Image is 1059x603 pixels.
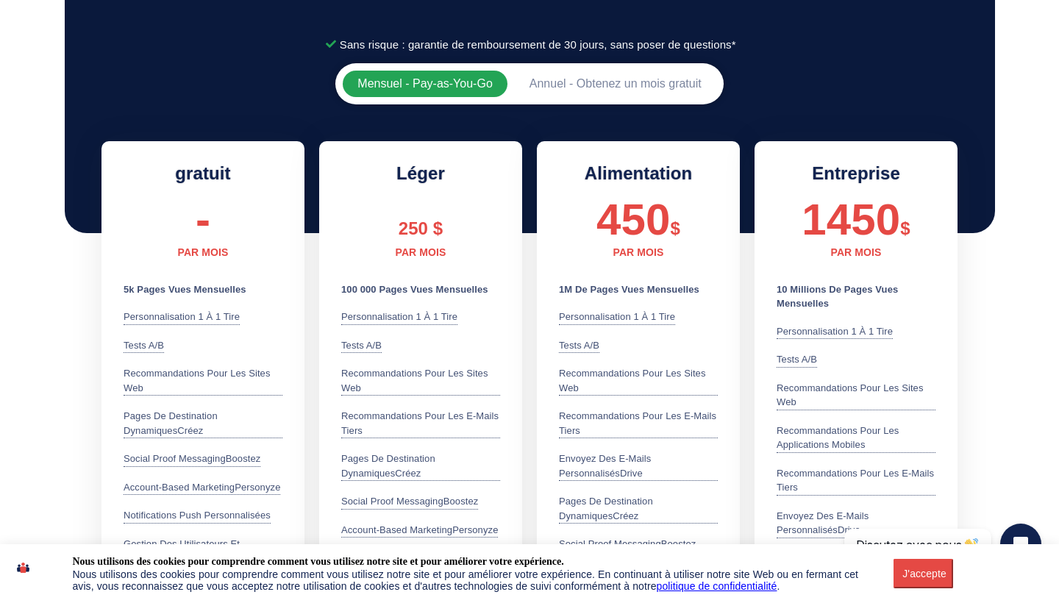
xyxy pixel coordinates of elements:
h2: Alimentation [559,163,718,185]
b: 5k pages vues mensuelles [124,284,246,295]
h2: Léger [341,163,500,185]
button: Annuel - Obtenez un mois gratuit [515,71,716,97]
span: - [196,195,210,244]
div: Recommandations pour les sites Web [341,366,500,396]
div: Tests A/B [777,352,817,368]
a: politique de confidentialité [657,580,777,592]
div: Recommandations pour les e-mails tiers [341,409,500,438]
img: icône [17,555,29,580]
span: $ [900,218,910,238]
span: 250 $ [399,218,443,238]
div: Pages de destination dynamiquesCréez [124,409,282,438]
div: Account-Based MarketingPersonyze [124,480,280,496]
button: Mensuel - Pay-as-You-Go [343,71,507,97]
span: Sans risque : garantie de remboursement de 30 jours, sans poser de questions* [336,33,736,57]
div: Personnalisation 1 à 1 Tire [559,310,675,325]
div: Personnalisation 1 à 1 Tire [777,324,893,340]
div: Gestion des utilisateurs et SSOGérez [124,537,282,566]
div: Nous utilisons des cookies pour comprendre comment vous utilisez notre site et pour améliorer vot... [72,568,862,592]
div: Recommandations pour les e-mails tiers [559,409,718,438]
h2: gratuit [124,163,282,185]
span: 1450 [802,195,900,244]
div: Pages de destination dynamiquesCréez [341,452,500,481]
div: Notifications push personnalisées [124,508,271,524]
button: J'accepte [894,559,953,588]
div: Social Proof MessagingBoostez [124,452,260,467]
div: Recommandations pour les sites Web [124,366,282,396]
h2: Entreprise [777,163,935,185]
b: 100 000 pages vues mensuelles [341,284,488,295]
div: Account-Based MarketingPersonyze [341,523,498,538]
b: 1M de pages vues mensuelles [559,284,699,295]
span: $ [670,218,680,238]
div: Personnalisation 1 à 1 Tire [124,310,240,325]
div: Social Proof MessagingBoostez [559,537,696,552]
div: Personnalisation 1 à 1 Tire [341,310,457,325]
b: 10 millions de pages vues mensuelles [777,284,898,310]
div: Recommandations pour les sites Web [777,381,935,410]
div: Envoyez des e-mails personnalisésDrive [777,509,935,538]
div: Envoyez des e-mails personnalisésDrive [559,452,718,481]
div: Pages de destination dynamiquesCréez [559,494,718,524]
div: Recommandations pour les applications mobiles [777,424,935,453]
div: Tests A/B [124,338,164,354]
span: Mensuel - Pay-as-You-Go [357,78,493,90]
div: Tests A/B [341,338,382,354]
div: Recommandations pour les e-mails tiers [777,466,935,496]
div: J'accepte [902,568,944,579]
div: Tests A/B [559,338,599,354]
span: 450 [596,195,670,244]
div: Nous utilisons des cookies pour comprendre comment vous utilisez notre site et pour améliorer vot... [72,555,563,568]
div: Recommandations pour les sites Web [559,366,718,396]
span: Annuel - Obtenez un mois gratuit [529,78,702,90]
div: Social Proof MessagingBoostez [341,494,478,510]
